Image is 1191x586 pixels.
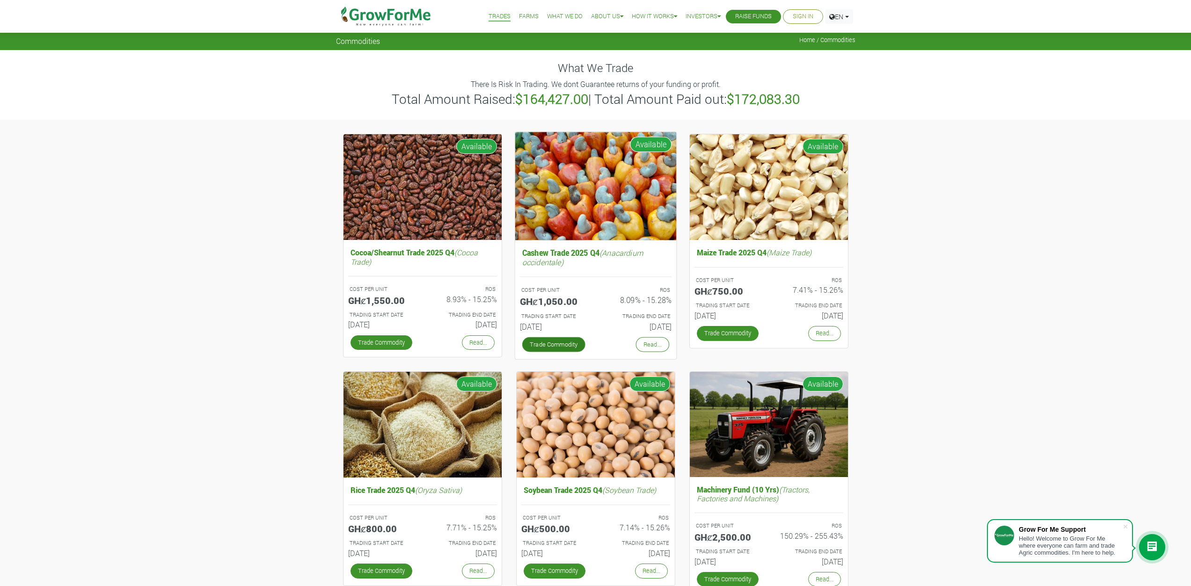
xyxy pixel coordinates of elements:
[686,12,721,22] a: Investors
[604,539,669,547] p: Estimated Trading End Date
[522,247,643,267] i: (Anacardium occidentale)
[694,285,762,297] h5: GHȼ750.00
[431,311,496,319] p: Estimated Trading End Date
[694,246,843,259] h5: Maize Trade 2025 Q4
[696,548,760,556] p: Estimated Trading Start Date
[431,514,496,522] p: ROS
[727,90,800,108] b: $172,083.30
[603,322,672,331] h6: [DATE]
[521,483,670,561] a: Soybean Trade 2025 Q4(Soybean Trade) COST PER UNIT GHȼ500.00 ROS 7.14% - 15.26% TRADING START DAT...
[519,246,671,268] h5: Cashew Trade 2025 Q4
[519,296,588,307] h5: GHȼ1,050.00
[694,483,843,505] h5: Machinery Fund (10 Yrs)
[515,132,676,240] img: growforme image
[489,12,511,22] a: Trades
[591,12,623,22] a: About Us
[522,337,585,352] a: Trade Commodity
[697,485,810,503] i: (Tractors, Factories and Machines)
[604,312,670,320] p: Estimated Trading End Date
[430,549,497,557] h6: [DATE]
[825,9,853,24] a: EN
[348,523,416,534] h5: GHȼ800.00
[776,557,843,566] h6: [DATE]
[629,376,670,391] span: Available
[690,134,848,240] img: growforme image
[1019,526,1123,533] div: Grow For Me Support
[547,12,583,22] a: What We Do
[803,139,843,154] span: Available
[696,276,760,284] p: COST PER UNIT
[697,326,759,340] a: Trade Commodity
[604,286,670,294] p: ROS
[431,285,496,293] p: ROS
[777,276,842,284] p: ROS
[521,523,589,534] h5: GHȼ500.00
[777,302,842,310] p: Estimated Trading End Date
[430,320,497,329] h6: [DATE]
[415,485,462,495] i: (Oryza Sativa)
[1019,535,1123,556] div: Hello! Welcome to Grow For Me where everyone can farm and trade Agric commodities. I'm here to help.
[803,376,843,391] span: Available
[523,514,587,522] p: COST PER UNIT
[519,322,588,331] h6: [DATE]
[694,246,843,324] a: Maize Trade 2025 Q4(Maize Trade) COST PER UNIT GHȼ750.00 ROS 7.41% - 15.26% TRADING START DATE [D...
[767,247,811,257] i: (Maize Trade)
[517,372,675,478] img: growforme image
[351,247,478,266] i: (Cocoa Trade)
[636,337,669,352] a: Read...
[336,61,855,75] h4: What We Trade
[521,549,589,557] h6: [DATE]
[604,514,669,522] p: ROS
[793,12,813,22] a: Sign In
[343,372,502,478] img: growforme image
[343,134,502,240] img: growforme image
[350,285,414,293] p: COST PER UNIT
[348,246,497,333] a: Cocoa/Shearnut Trade 2025 Q4(Cocoa Trade) COST PER UNIT GHȼ1,550.00 ROS 8.93% - 15.25% TRADING ST...
[696,522,760,530] p: COST PER UNIT
[350,539,414,547] p: Estimated Trading Start Date
[735,12,772,22] a: Raise Funds
[337,91,854,107] h3: Total Amount Raised: | Total Amount Paid out:
[602,485,656,495] i: (Soybean Trade)
[521,312,587,320] p: Estimated Trading Start Date
[337,79,854,90] p: There Is Risk In Trading. We dont Guarantee returns of your funding or profit.
[521,483,670,497] h5: Soybean Trade 2025 Q4
[515,90,588,108] b: $164,427.00
[696,302,760,310] p: Estimated Trading Start Date
[776,531,843,540] h6: 150.29% - 255.43%
[776,285,843,294] h6: 7.41% - 15.26%
[348,483,497,497] h5: Rice Trade 2025 Q4
[776,311,843,320] h6: [DATE]
[456,376,497,391] span: Available
[521,286,587,294] p: COST PER UNIT
[694,557,762,566] h6: [DATE]
[690,372,848,477] img: growforme image
[348,246,497,268] h5: Cocoa/Shearnut Trade 2025 Q4
[777,548,842,556] p: Estimated Trading End Date
[694,311,762,320] h6: [DATE]
[524,564,585,578] a: Trade Commodity
[348,549,416,557] h6: [DATE]
[351,335,412,350] a: Trade Commodity
[635,564,668,578] a: Read...
[350,311,414,319] p: Estimated Trading Start Date
[350,514,414,522] p: COST PER UNIT
[348,320,416,329] h6: [DATE]
[777,522,842,530] p: ROS
[336,36,380,45] span: Commodities
[603,523,670,532] h6: 7.14% - 15.26%
[348,295,416,306] h5: GHȼ1,550.00
[519,246,671,334] a: Cashew Trade 2025 Q4(Anacardium occidentale) COST PER UNIT GHȼ1,050.00 ROS 8.09% - 15.28% TRADING...
[523,539,587,547] p: Estimated Trading Start Date
[603,296,672,305] h6: 8.09% - 15.28%
[694,483,843,570] a: Machinery Fund (10 Yrs)(Tractors, Factories and Machines) COST PER UNIT GHȼ2,500.00 ROS 150.29% -...
[351,564,412,578] a: Trade Commodity
[456,139,497,154] span: Available
[431,539,496,547] p: Estimated Trading End Date
[808,326,841,340] a: Read...
[603,549,670,557] h6: [DATE]
[519,12,539,22] a: Farms
[430,295,497,304] h6: 8.93% - 15.25%
[630,137,672,152] span: Available
[694,531,762,543] h5: GHȼ2,500.00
